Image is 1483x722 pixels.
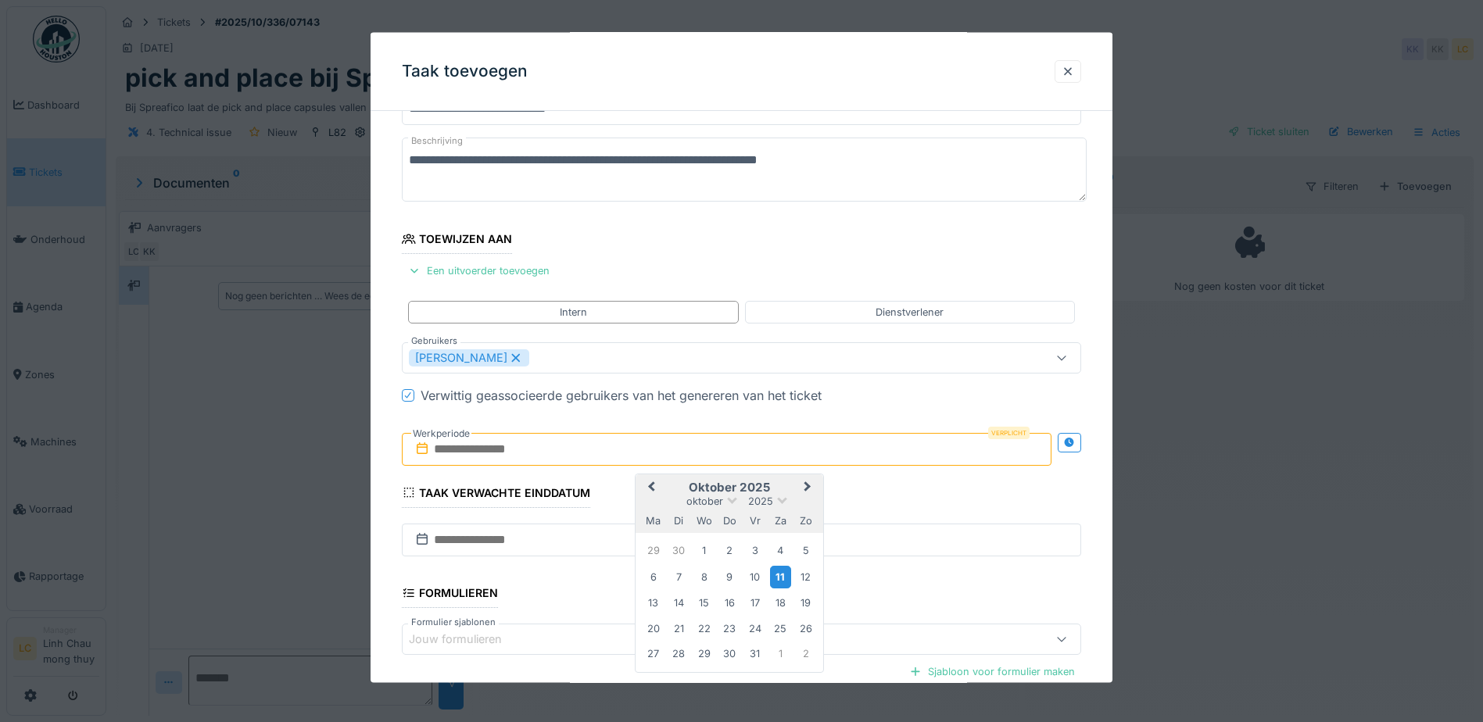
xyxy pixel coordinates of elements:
[668,540,690,561] div: Choose dinsdag 30 september 2025
[402,581,498,607] div: Formulieren
[637,475,662,500] button: Previous Month
[560,304,587,319] div: Intern
[770,617,791,638] div: Choose zaterdag 25 oktober 2025
[770,592,791,613] div: Choose zaterdag 18 oktober 2025
[693,509,715,531] div: woensdag
[748,495,773,506] span: 2025
[411,424,471,441] label: Werkperiode
[421,385,822,404] div: Verwittig geassocieerde gebruikers van het genereren van het ticket
[668,509,690,531] div: dinsdag
[988,426,1030,438] div: Verplicht
[797,475,822,500] button: Next Month
[719,592,740,613] div: Choose donderdag 16 oktober 2025
[643,617,664,638] div: Choose maandag 20 oktober 2025
[693,592,715,613] div: Choose woensdag 15 oktober 2025
[408,334,460,347] label: Gebruikers
[744,566,765,587] div: Choose vrijdag 10 oktober 2025
[903,661,1081,682] div: Sjabloon voor formulier maken
[643,540,664,561] div: Choose maandag 29 september 2025
[643,643,664,664] div: Choose maandag 27 oktober 2025
[686,495,723,506] span: oktober
[408,616,499,629] label: Formulier sjablonen
[770,565,791,588] div: Choose zaterdag 11 oktober 2025
[643,509,664,531] div: maandag
[744,540,765,561] div: Choose vrijdag 3 oktober 2025
[795,617,816,638] div: Choose zondag 26 oktober 2025
[770,509,791,531] div: zaterdag
[643,592,664,613] div: Choose maandag 13 oktober 2025
[668,566,690,587] div: Choose dinsdag 7 oktober 2025
[636,480,823,494] h2: oktober 2025
[402,62,528,81] h3: Taak toevoegen
[795,540,816,561] div: Choose zondag 5 oktober 2025
[744,509,765,531] div: vrijdag
[876,304,944,319] div: Dienstverlener
[668,617,690,638] div: Choose dinsdag 21 oktober 2025
[668,592,690,613] div: Choose dinsdag 14 oktober 2025
[409,348,529,366] div: [PERSON_NAME]
[795,643,816,664] div: Choose zondag 2 november 2025
[402,481,590,507] div: Taak verwachte einddatum
[719,509,740,531] div: donderdag
[719,566,740,587] div: Choose donderdag 9 oktober 2025
[693,643,715,664] div: Choose woensdag 29 oktober 2025
[719,540,740,561] div: Choose donderdag 2 oktober 2025
[744,643,765,664] div: Choose vrijdag 31 oktober 2025
[402,260,556,281] div: Een uitvoerder toevoegen
[744,592,765,613] div: Choose vrijdag 17 oktober 2025
[409,631,524,648] div: Jouw formulieren
[641,538,819,666] div: Month oktober, 2025
[719,617,740,638] div: Choose donderdag 23 oktober 2025
[693,617,715,638] div: Choose woensdag 22 oktober 2025
[744,617,765,638] div: Choose vrijdag 24 oktober 2025
[770,540,791,561] div: Choose zaterdag 4 oktober 2025
[643,566,664,587] div: Choose maandag 6 oktober 2025
[795,592,816,613] div: Choose zondag 19 oktober 2025
[693,566,715,587] div: Choose woensdag 8 oktober 2025
[693,540,715,561] div: Choose woensdag 1 oktober 2025
[719,643,740,664] div: Choose donderdag 30 oktober 2025
[795,566,816,587] div: Choose zondag 12 oktober 2025
[402,227,512,254] div: Toewijzen aan
[408,131,466,151] label: Beschrijving
[770,643,791,664] div: Choose zaterdag 1 november 2025
[668,643,690,664] div: Choose dinsdag 28 oktober 2025
[795,509,816,531] div: zondag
